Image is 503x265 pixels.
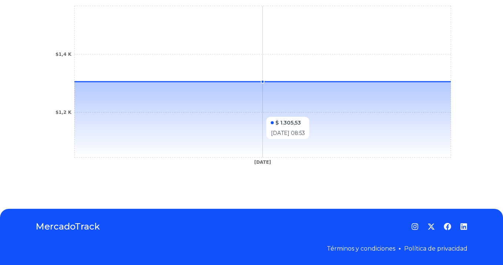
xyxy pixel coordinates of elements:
[411,223,419,230] a: Instagram
[56,52,72,57] tspan: $1,4 K
[404,245,467,252] a: Política de privacidad
[427,223,435,230] a: Twitter
[327,245,395,252] a: Términos y condiciones
[254,160,271,165] tspan: [DATE]
[56,110,72,115] tspan: $1,2 K
[444,223,451,230] a: Facebook
[460,223,467,230] a: LinkedIn
[36,221,100,232] a: MercadoTrack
